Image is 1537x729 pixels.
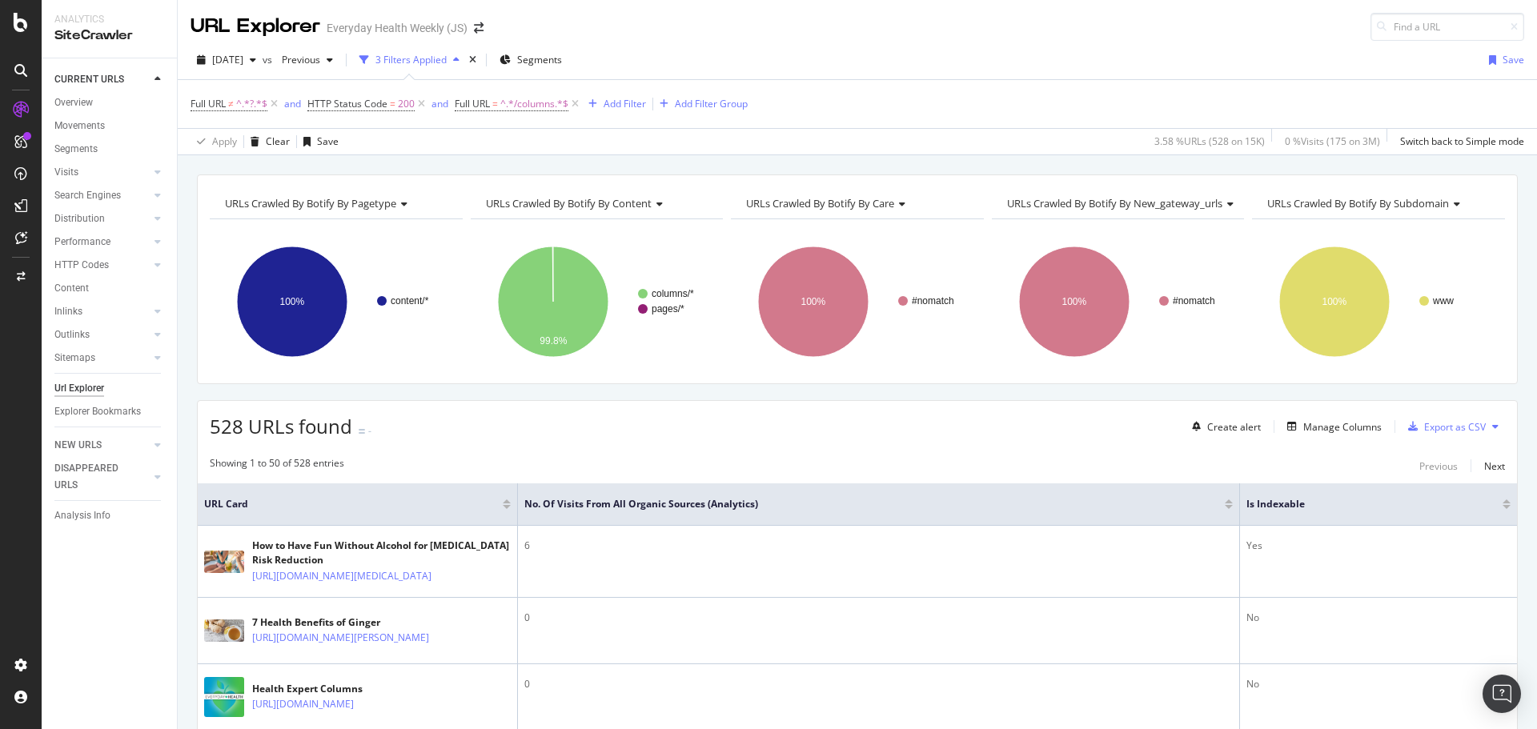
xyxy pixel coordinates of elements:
div: Everyday Health Weekly (JS) [327,20,468,36]
div: Url Explorer [54,380,104,397]
div: Health Expert Columns [252,682,423,696]
button: [DATE] [191,47,263,73]
button: Previous [275,47,339,73]
a: Inlinks [54,303,150,320]
div: Outlinks [54,326,90,343]
a: [URL][DOMAIN_NAME][MEDICAL_DATA] [252,568,431,584]
h4: URLs Crawled By Botify By content [483,190,709,216]
span: HTTP Status Code [307,97,387,110]
button: Add Filter [582,94,646,114]
text: 100% [801,296,826,307]
svg: A chart. [471,232,721,371]
div: Create alert [1207,420,1261,434]
a: Search Engines [54,187,150,204]
div: Sitemaps [54,350,95,367]
button: Save [297,129,339,154]
div: HTTP Codes [54,257,109,274]
span: URLs Crawled By Botify By subdomain [1267,196,1449,210]
text: pages/* [652,303,684,314]
text: 100% [1322,296,1347,307]
a: Url Explorer [54,380,166,397]
svg: A chart. [731,232,981,371]
div: 3.58 % URLs ( 528 on 15K ) [1154,134,1265,148]
svg: A chart. [992,232,1242,371]
h4: URLs Crawled By Botify By pagetype [222,190,448,216]
span: URLs Crawled By Botify By pagetype [225,196,396,210]
div: times [466,52,480,68]
div: 0 % Visits ( 175 on 3M ) [1285,134,1380,148]
span: URLs Crawled By Botify By care [746,196,894,210]
a: Segments [54,141,166,158]
span: 528 URLs found [210,413,352,439]
button: Add Filter Group [653,94,748,114]
span: ≠ [228,97,234,110]
text: #nomatch [1173,295,1215,306]
a: Distribution [54,210,150,227]
div: Explorer Bookmarks [54,403,141,420]
span: URLs Crawled By Botify By new_gateway_urls [1007,196,1222,210]
div: CURRENT URLS [54,71,124,88]
span: Previous [275,53,320,66]
span: ^.*/columns.*$ [500,93,568,115]
span: = [390,97,395,110]
button: Save [1483,47,1524,73]
a: Movements [54,118,166,134]
div: Segments [54,141,98,158]
div: and [431,97,448,110]
button: Export as CSV [1402,414,1486,439]
button: Apply [191,129,237,154]
button: Previous [1419,456,1458,475]
h4: URLs Crawled By Botify By new_gateway_urls [1004,190,1246,216]
div: Visits [54,164,78,181]
svg: A chart. [1252,232,1503,371]
span: No. of Visits from All Organic Sources (Analytics) [524,497,1201,511]
span: = [492,97,498,110]
span: Is Indexable [1246,497,1479,511]
a: Overview [54,94,166,111]
a: Visits [54,164,150,181]
button: Manage Columns [1281,417,1382,436]
div: Distribution [54,210,105,227]
div: Export as CSV [1424,420,1486,434]
svg: A chart. [210,232,460,371]
button: and [284,96,301,111]
h4: URLs Crawled By Botify By care [743,190,969,216]
a: CURRENT URLS [54,71,150,88]
div: Analysis Info [54,507,110,524]
div: URL Explorer [191,13,320,40]
div: SiteCrawler [54,26,164,45]
div: Apply [212,134,237,148]
div: Manage Columns [1303,420,1382,434]
div: Next [1484,459,1505,473]
div: 0 [524,611,1233,625]
a: DISAPPEARED URLS [54,460,150,494]
img: main image [204,677,244,717]
a: Content [54,280,166,297]
input: Find a URL [1370,13,1524,41]
span: 2025 Sep. 17th [212,53,243,66]
a: HTTP Codes [54,257,150,274]
div: and [284,97,301,110]
div: Search Engines [54,187,121,204]
div: Inlinks [54,303,82,320]
span: URLs Crawled By Botify By content [486,196,652,210]
div: Overview [54,94,93,111]
div: Movements [54,118,105,134]
text: www [1432,295,1454,306]
img: Equal [359,429,365,434]
text: #nomatch [912,295,954,306]
text: content/* [391,295,429,306]
div: DISAPPEARED URLS [54,460,135,494]
button: Create alert [1186,414,1261,439]
div: Add Filter Group [675,97,748,110]
div: Showing 1 to 50 of 528 entries [210,456,344,475]
span: URL Card [204,497,499,511]
div: Previous [1419,459,1458,473]
div: 6 [524,539,1233,553]
div: - [368,424,371,438]
span: Full URL [191,97,226,110]
span: Full URL [455,97,490,110]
